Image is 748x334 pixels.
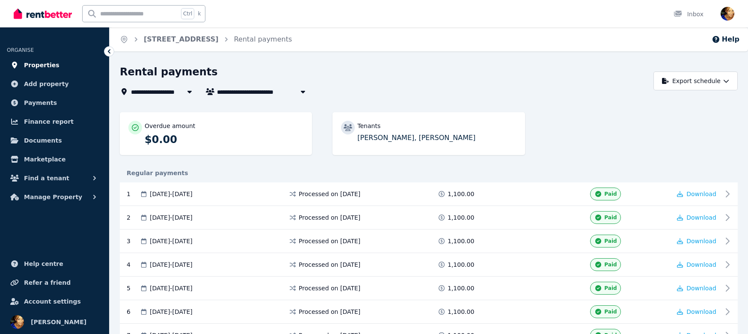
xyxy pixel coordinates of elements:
img: Lauren Epps [721,7,734,21]
span: Processed on [DATE] [299,213,360,222]
span: Download [686,191,716,197]
button: Find a tenant [7,170,102,187]
span: Ctrl [181,8,194,19]
span: 1,100.00 [448,237,474,245]
span: Add property [24,79,69,89]
span: [PERSON_NAME] [31,317,86,327]
span: Paid [604,191,617,197]
span: Account settings [24,296,81,307]
span: Marketplace [24,154,65,164]
span: Finance report [24,116,74,127]
span: Download [686,238,716,245]
p: $0.00 [145,133,303,146]
div: Regular payments [120,169,738,177]
p: [PERSON_NAME], [PERSON_NAME] [357,133,516,143]
span: Paid [604,285,617,292]
h1: Rental payments [120,65,218,79]
span: Download [686,308,716,315]
span: Download [686,261,716,268]
span: Download [686,285,716,292]
p: Tenants [357,122,380,130]
span: Manage Property [24,192,82,202]
span: [DATE] - [DATE] [150,260,193,269]
span: Processed on [DATE] [299,307,360,316]
a: Add property [7,75,102,92]
button: Manage Property [7,188,102,206]
div: 1 [127,188,140,200]
span: Paid [604,308,617,315]
p: Overdue amount [145,122,195,130]
a: Rental payments [234,35,292,43]
a: Documents [7,132,102,149]
span: Paid [604,214,617,221]
span: Payments [24,98,57,108]
div: Inbox [674,10,703,18]
button: Download [677,284,716,292]
a: [STREET_ADDRESS] [144,35,219,43]
span: 1,100.00 [448,190,474,198]
span: [DATE] - [DATE] [150,307,193,316]
span: 1,100.00 [448,307,474,316]
button: Download [677,213,716,222]
a: Account settings [7,293,102,310]
span: Processed on [DATE] [299,284,360,292]
nav: Breadcrumb [110,27,302,51]
button: Help [712,34,739,45]
span: 1,100.00 [448,213,474,222]
span: 1,100.00 [448,260,474,269]
div: 6 [127,305,140,318]
span: Help centre [24,259,63,269]
span: Documents [24,135,62,146]
div: 3 [127,235,140,248]
span: [DATE] - [DATE] [150,190,193,198]
a: Properties [7,57,102,74]
span: ORGANISE [7,47,34,53]
a: Refer a friend [7,274,102,291]
span: Processed on [DATE] [299,237,360,245]
a: Help centre [7,255,102,272]
span: 1,100.00 [448,284,474,292]
span: Properties [24,60,59,70]
span: Refer a friend [24,277,71,288]
button: Download [677,307,716,316]
img: Lauren Epps [10,315,24,329]
span: [DATE] - [DATE] [150,237,193,245]
span: Paid [604,261,617,268]
button: Download [677,190,716,198]
img: RentBetter [14,7,72,20]
span: Processed on [DATE] [299,260,360,269]
span: [DATE] - [DATE] [150,284,193,292]
div: 5 [127,282,140,295]
button: Download [677,260,716,269]
span: k [198,10,201,17]
a: Payments [7,94,102,111]
button: Export schedule [653,72,738,90]
span: [DATE] - [DATE] [150,213,193,222]
span: Processed on [DATE] [299,190,360,198]
span: Download [686,214,716,221]
button: Download [677,237,716,245]
span: Find a tenant [24,173,69,183]
div: 4 [127,258,140,271]
div: 2 [127,211,140,224]
a: Finance report [7,113,102,130]
span: Paid [604,238,617,245]
a: Marketplace [7,151,102,168]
